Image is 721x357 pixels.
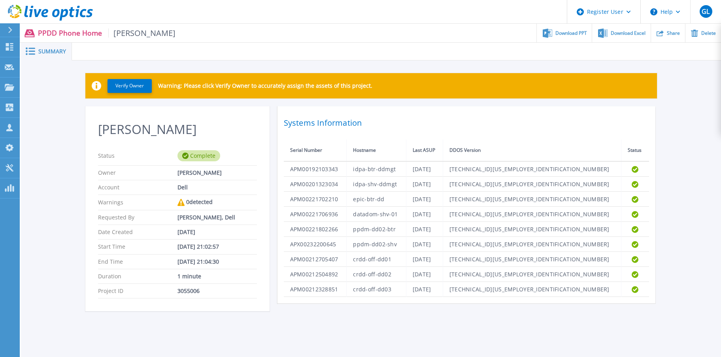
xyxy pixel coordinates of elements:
td: [DATE] [406,237,443,252]
div: 1 minute [177,273,257,280]
td: [TECHNICAL_ID][US_EMPLOYER_IDENTIFICATION_NUMBER] [443,267,621,282]
td: [TECHNICAL_ID][US_EMPLOYER_IDENTIFICATION_NUMBER] [443,222,621,237]
button: Verify Owner [108,79,152,93]
td: crdd-off-dd01 [347,252,406,267]
td: [TECHNICAL_ID][US_EMPLOYER_IDENTIFICATION_NUMBER] [443,207,621,222]
td: [TECHNICAL_ID][US_EMPLOYER_IDENTIFICATION_NUMBER] [443,237,621,252]
td: crdd-off-dd03 [347,282,406,297]
td: [TECHNICAL_ID][US_EMPLOYER_IDENTIFICATION_NUMBER] [443,282,621,297]
td: crdd-off-dd02 [347,267,406,282]
div: [DATE] 21:04:30 [177,259,257,265]
td: [DATE] [406,252,443,267]
td: APM00221802266 [284,222,347,237]
td: [DATE] [406,222,443,237]
div: [PERSON_NAME] [177,170,257,176]
span: Delete [701,31,716,36]
td: datadom-shv-01 [347,207,406,222]
td: [DATE] [406,207,443,222]
td: APM00192103343 [284,161,347,177]
span: Summary [38,49,66,54]
th: Serial Number [284,140,347,161]
td: ppdm-dd02-btr [347,222,406,237]
p: PPDD Phone Home [38,28,176,38]
td: APM00201323034 [284,177,347,192]
td: idpa-shv-ddmgt [347,177,406,192]
div: 3055006 [177,288,257,294]
p: Warning: Please click Verify Owner to accurately assign the assets of this project. [158,83,372,89]
div: [DATE] 21:02:57 [177,244,257,250]
td: [TECHNICAL_ID][US_EMPLOYER_IDENTIFICATION_NUMBER] [443,192,621,207]
div: [DATE] [177,229,257,235]
td: [DATE] [406,161,443,177]
div: Complete [177,150,220,161]
p: Project ID [98,288,177,294]
td: [TECHNICAL_ID][US_EMPLOYER_IDENTIFICATION_NUMBER] [443,252,621,267]
td: [DATE] [406,282,443,297]
td: APM00212705407 [284,252,347,267]
p: Duration [98,273,177,280]
td: [DATE] [406,267,443,282]
th: Last ASUP [406,140,443,161]
th: DDOS Version [443,140,621,161]
td: APM00212328851 [284,282,347,297]
td: [TECHNICAL_ID][US_EMPLOYER_IDENTIFICATION_NUMBER] [443,177,621,192]
span: Download PPT [555,31,587,36]
div: 0 detected [177,199,257,206]
span: Download Excel [611,31,646,36]
td: APX00232200645 [284,237,347,252]
p: Start Time [98,244,177,250]
h2: [PERSON_NAME] [98,122,257,137]
td: [DATE] [406,192,443,207]
td: APM00212504892 [284,267,347,282]
td: APM00221702210 [284,192,347,207]
p: End Time [98,259,177,265]
th: Hostname [347,140,406,161]
td: [TECHNICAL_ID][US_EMPLOYER_IDENTIFICATION_NUMBER] [443,161,621,177]
div: [PERSON_NAME], Dell [177,214,257,221]
h2: Systems Information [284,116,649,130]
p: Owner [98,170,177,176]
td: ppdm-dd02-shv [347,237,406,252]
td: idpa-btr-ddmgt [347,161,406,177]
span: GL [702,8,710,15]
p: Status [98,150,177,161]
td: epic-btr-dd [347,192,406,207]
div: Dell [177,184,257,191]
p: Requested By [98,214,177,221]
p: Account [98,184,177,191]
th: Status [621,140,649,161]
span: [PERSON_NAME] [108,28,176,38]
span: Share [667,31,680,36]
td: [DATE] [406,177,443,192]
td: APM00221706936 [284,207,347,222]
p: Warnings [98,199,177,206]
p: Date Created [98,229,177,235]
